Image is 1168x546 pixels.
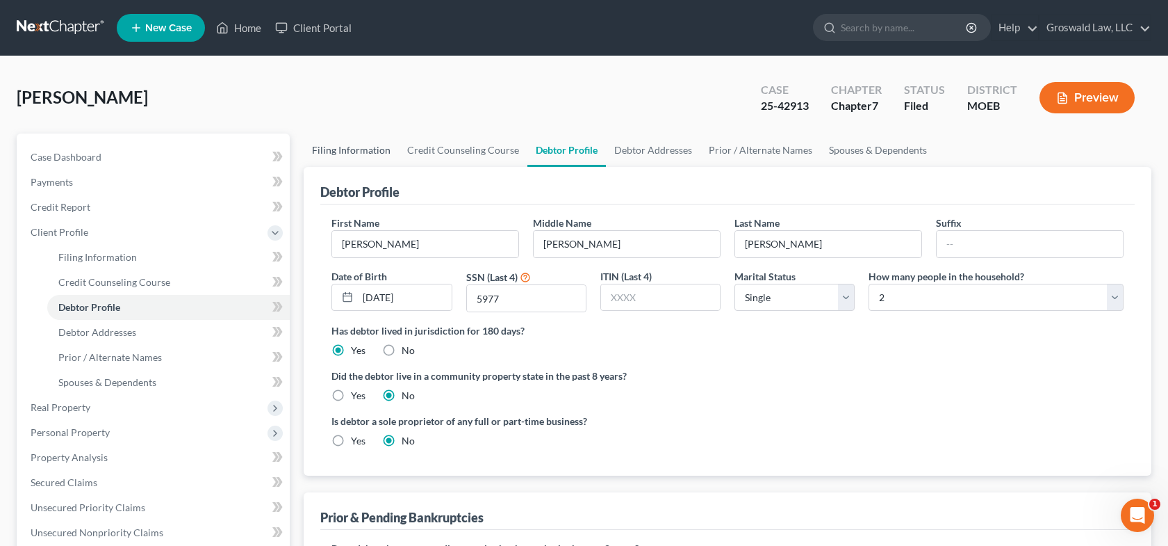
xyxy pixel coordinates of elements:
a: Credit Counseling Course [399,134,527,167]
span: Debtor Profile [58,301,120,313]
input: -- [937,231,1123,257]
a: Client Portal [268,15,359,40]
a: Unsecured Priority Claims [19,495,290,520]
a: Spouses & Dependents [821,134,935,167]
a: Debtor Addresses [606,134,700,167]
a: Unsecured Nonpriority Claims [19,520,290,545]
button: Preview [1039,82,1135,113]
a: Prior / Alternate Names [700,134,821,167]
label: No [402,344,415,358]
a: Filing Information [304,134,399,167]
span: Real Property [31,401,90,413]
a: Home [209,15,268,40]
div: Filed [904,98,945,114]
a: Debtor Profile [527,134,606,167]
a: Debtor Addresses [47,320,290,345]
iframe: Intercom live chat [1121,499,1154,532]
span: Case Dashboard [31,151,101,163]
a: Spouses & Dependents [47,370,290,395]
label: Marital Status [734,269,796,284]
span: New Case [145,23,192,33]
label: Has debtor lived in jurisdiction for 180 days? [331,323,1124,338]
label: SSN (Last 4) [466,270,518,284]
span: 1 [1149,499,1160,510]
label: How many people in the household? [869,269,1024,284]
span: Payments [31,176,73,188]
label: Is debtor a sole proprietor of any full or part-time business? [331,414,721,428]
input: Search by name... [841,15,968,40]
div: Prior & Pending Bankruptcies [320,509,484,526]
span: Credit Counseling Course [58,276,170,288]
div: Case [761,82,809,98]
span: Personal Property [31,426,110,438]
input: XXXX [467,285,586,312]
span: Secured Claims [31,476,97,488]
div: Status [904,82,945,98]
div: Chapter [831,82,882,98]
label: Date of Birth [331,269,387,284]
span: Debtor Addresses [58,326,136,338]
input: M.I [534,231,720,257]
a: Help [992,15,1038,40]
a: Credit Counseling Course [47,270,290,295]
div: Debtor Profile [320,184,400,200]
label: First Name [331,216,379,230]
span: Property Analysis [31,451,108,463]
a: Prior / Alternate Names [47,345,290,370]
label: Yes [351,434,365,448]
label: Last Name [734,216,780,230]
label: Yes [351,344,365,358]
span: [PERSON_NAME] [17,87,148,107]
a: Groswald Law, LLC [1039,15,1151,40]
span: Prior / Alternate Names [58,351,162,363]
label: Did the debtor live in a community property state in the past 8 years? [331,369,1124,383]
span: 7 [872,99,878,112]
input: MM/DD/YYYY [358,284,451,311]
a: Property Analysis [19,445,290,470]
a: Filing Information [47,245,290,270]
input: XXXX [601,284,720,311]
div: 25-42913 [761,98,809,114]
div: Chapter [831,98,882,114]
a: Case Dashboard [19,145,290,170]
label: No [402,389,415,403]
span: Filing Information [58,251,137,263]
a: Secured Claims [19,470,290,495]
span: Unsecured Nonpriority Claims [31,527,163,538]
label: Middle Name [533,216,591,230]
div: District [967,82,1017,98]
label: No [402,434,415,448]
a: Credit Report [19,195,290,220]
label: Yes [351,389,365,403]
span: Client Profile [31,226,88,238]
label: Suffix [936,216,962,230]
a: Debtor Profile [47,295,290,320]
a: Payments [19,170,290,195]
label: ITIN (Last 4) [600,269,652,284]
div: MOEB [967,98,1017,114]
span: Spouses & Dependents [58,376,156,388]
span: Credit Report [31,201,90,213]
input: -- [735,231,921,257]
span: Unsecured Priority Claims [31,501,145,513]
input: -- [332,231,518,257]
